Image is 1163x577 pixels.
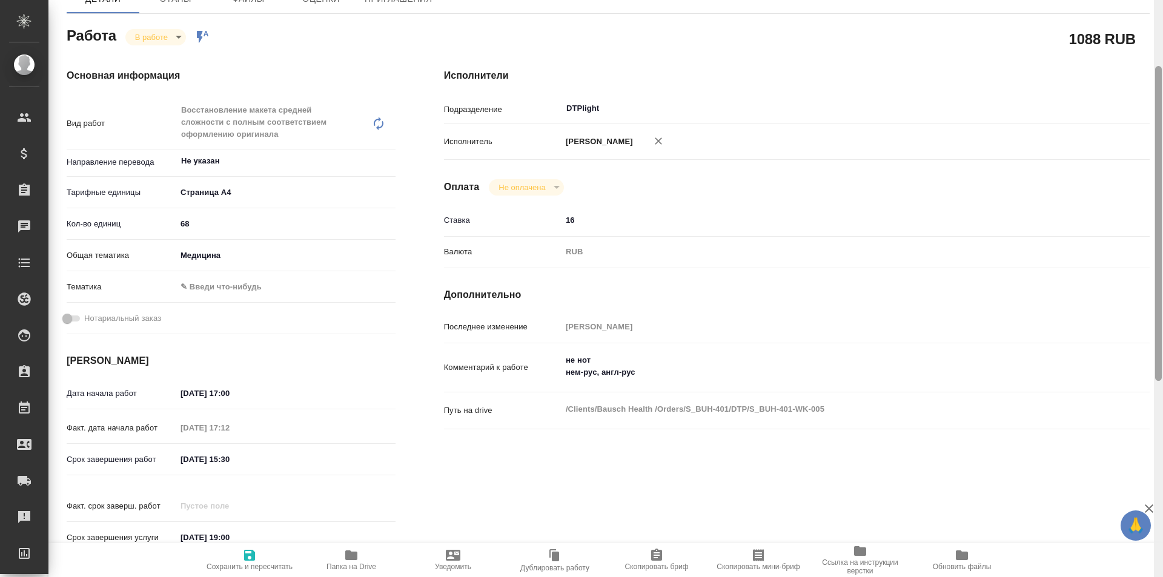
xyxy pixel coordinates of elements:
[199,543,300,577] button: Сохранить и пересчитать
[625,562,688,571] span: Скопировать бриф
[67,532,176,544] p: Срок завершения услуги
[444,68,1150,83] h4: Исполнители
[489,179,563,196] div: В работе
[562,318,1091,335] input: Пустое поле
[707,543,809,577] button: Скопировать мини-бриф
[495,182,549,193] button: Не оплачена
[131,32,171,42] button: В работе
[1084,107,1087,110] button: Open
[911,543,1013,577] button: Обновить файлы
[176,529,282,546] input: ✎ Введи что-нибудь
[176,497,282,515] input: Пустое поле
[809,543,911,577] button: Ссылка на инструкции верстки
[444,288,1150,302] h4: Дополнительно
[1121,510,1151,541] button: 🙏
[444,404,562,417] p: Путь на drive
[125,29,186,45] div: В работе
[389,160,391,162] button: Open
[817,558,904,575] span: Ссылка на инструкции верстки
[67,500,176,512] p: Факт. срок заверш. работ
[176,384,282,402] input: ✎ Введи что-нибудь
[444,361,562,374] p: Комментарий к работе
[67,453,176,466] p: Срок завершения работ
[520,564,589,572] span: Дублировать работу
[300,543,402,577] button: Папка на Drive
[933,562,992,571] span: Обновить файлы
[444,321,562,333] p: Последнее изменение
[181,281,381,293] div: ✎ Введи что-нибудь
[207,562,293,571] span: Сохранить и пересчитать
[562,350,1091,383] textarea: не нот нем-рус, англ-рус
[444,104,562,116] p: Подразделение
[176,215,396,232] input: ✎ Введи что-нибудь
[67,387,176,400] p: Дата начала работ
[176,245,396,266] div: Медицина
[402,543,504,577] button: Уведомить
[176,182,396,203] div: Страница А4
[562,399,1091,420] textarea: /Clients/Bausch Health /Orders/S_BUH-401/DTP/S_BUH-401-WK-005
[1125,513,1146,538] span: 🙏
[67,156,176,168] p: Направление перевода
[444,180,480,194] h4: Оплата
[67,422,176,434] p: Факт. дата начала работ
[67,249,176,262] p: Общая тематика
[67,186,176,199] p: Тарифные единицы
[562,136,633,148] p: [PERSON_NAME]
[717,562,800,571] span: Скопировать мини-бриф
[176,450,282,468] input: ✎ Введи что-нибудь
[606,543,707,577] button: Скопировать бриф
[84,312,161,325] span: Нотариальный заказ
[67,218,176,230] p: Кол-во единиц
[67,281,176,293] p: Тематика
[67,117,176,130] p: Вид работ
[326,562,376,571] span: Папка на Drive
[562,211,1091,229] input: ✎ Введи что-нибудь
[67,354,396,368] h4: [PERSON_NAME]
[67,24,116,45] h2: Работа
[1069,28,1136,49] h2: 1088 RUB
[562,242,1091,262] div: RUB
[645,128,672,154] button: Удалить исполнителя
[176,419,282,437] input: Пустое поле
[444,136,562,148] p: Исполнитель
[504,543,606,577] button: Дублировать работу
[435,562,471,571] span: Уведомить
[444,214,562,226] p: Ставка
[176,277,396,297] div: ✎ Введи что-нибудь
[444,246,562,258] p: Валюта
[67,68,396,83] h4: Основная информация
